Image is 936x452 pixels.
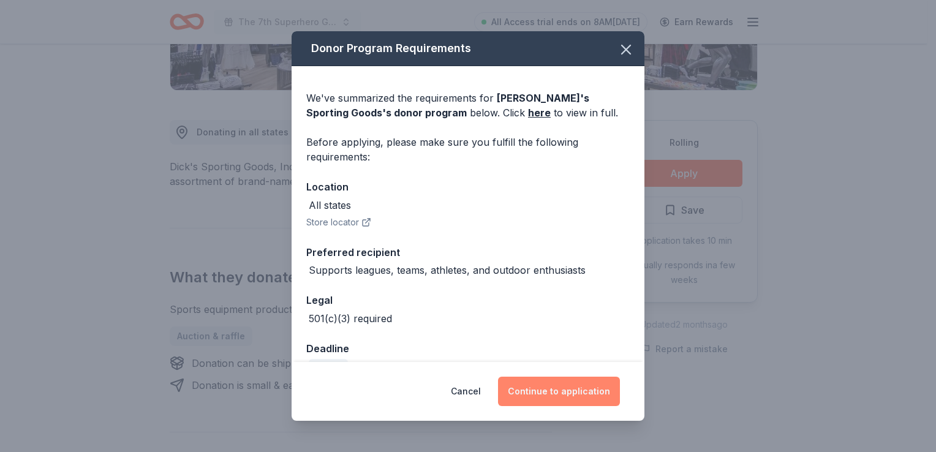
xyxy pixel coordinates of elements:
div: 501(c)(3) required [309,311,392,326]
div: Legal [306,292,630,308]
button: Cancel [451,377,481,406]
div: Deadline [306,341,630,356]
div: Location [306,179,630,195]
div: Rolling [309,359,348,376]
div: All states [309,198,351,213]
button: Store locator [306,215,371,230]
div: We've summarized the requirements for below. Click to view in full. [306,91,630,120]
div: Supports leagues, teams, athletes, and outdoor enthusiasts [309,263,586,277]
div: Preferred recipient [306,244,630,260]
button: Continue to application [498,377,620,406]
a: here [528,105,551,120]
div: Donor Program Requirements [292,31,644,66]
div: Before applying, please make sure you fulfill the following requirements: [306,135,630,164]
